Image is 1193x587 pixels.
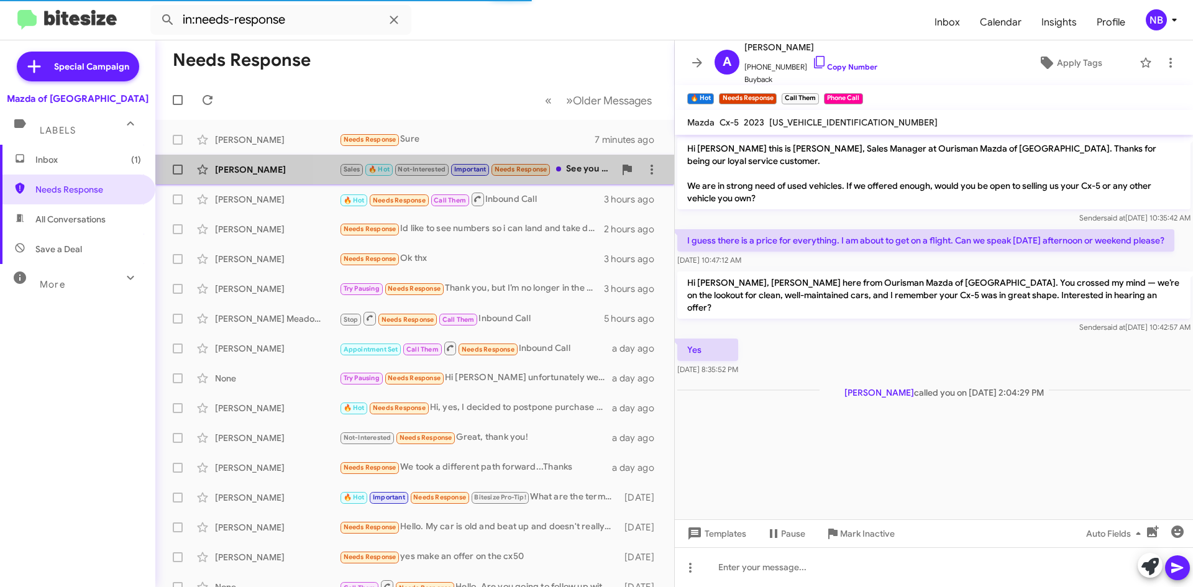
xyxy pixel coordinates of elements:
div: 2 hours ago [604,223,664,235]
input: Search [150,5,411,35]
a: Calendar [970,4,1031,40]
div: [PERSON_NAME] [215,283,339,295]
div: [PERSON_NAME] [215,462,339,474]
span: Mazda [687,117,715,128]
div: a day ago [612,462,664,474]
a: Insights [1031,4,1087,40]
span: Try Pausing [344,284,380,293]
span: Labels [40,125,76,136]
span: Needs Response [344,463,396,471]
span: 🔥 Hot [344,493,365,501]
span: Bitesize Pro-Tip! [474,493,526,501]
span: Needs Response [35,183,141,196]
button: Mark Inactive [815,522,905,545]
div: yes make an offer on the cx50 [339,550,618,564]
span: Important [373,493,405,501]
span: said at [1104,322,1125,332]
span: Try Pausing [344,374,380,382]
div: Hello. My car is old and beat up and doesn't really have trade in value. In addition, I've had a ... [339,520,618,534]
span: Needs Response [382,316,434,324]
span: Sender [DATE] 10:35:42 AM [1079,213,1191,222]
p: Yes [677,339,738,361]
span: Needs Response [344,523,396,531]
div: [PERSON_NAME] [215,402,339,414]
button: Auto Fields [1076,522,1156,545]
span: Inbox [35,153,141,166]
a: Copy Number [812,62,877,71]
div: Inbound Call [339,311,604,326]
div: [PERSON_NAME] [215,521,339,534]
div: Sure [339,132,595,147]
span: 🔥 Hot [344,404,365,412]
div: NB [1146,9,1167,30]
small: Phone Call [824,93,862,104]
span: Save a Deal [35,243,82,255]
div: 3 hours ago [604,193,664,206]
div: [PERSON_NAME] [215,134,339,146]
a: Profile [1087,4,1135,40]
div: [DATE] [618,491,664,504]
span: [US_VEHICLE_IDENTIFICATION_NUMBER] [769,117,938,128]
div: Ok thx [339,252,604,266]
div: None [215,372,339,385]
span: Needs Response [344,135,396,143]
span: [DATE] 10:47:12 AM [677,255,741,265]
span: 🔥 Hot [368,165,390,173]
a: Inbox [925,4,970,40]
span: Call Them [442,316,475,324]
span: A [723,52,731,72]
div: a day ago [612,372,664,385]
div: a day ago [612,342,664,355]
span: « [545,93,552,108]
div: [PERSON_NAME] [215,223,339,235]
span: Sender [DATE] 10:42:57 AM [1079,322,1191,332]
h1: Needs Response [173,50,311,70]
div: Hi [PERSON_NAME] unfortunately we have a real need of it and are not intrested to sell it for the... [339,371,612,385]
div: Inbound Call [339,191,604,207]
div: a day ago [612,432,664,444]
span: Needs Response [413,493,466,501]
button: Apply Tags [1006,52,1133,74]
button: Previous [537,88,559,113]
span: Important [454,165,487,173]
span: Needs Response [400,434,452,442]
div: 7 minutes ago [595,134,664,146]
span: Needs Response [495,165,547,173]
small: Call Them [782,93,819,104]
div: [PERSON_NAME] [215,253,339,265]
span: 2023 [744,117,764,128]
span: Apply Tags [1057,52,1102,74]
p: Hi [PERSON_NAME], [PERSON_NAME] here from Ourisman Mazda of [GEOGRAPHIC_DATA]. You crossed my min... [677,271,1191,319]
span: [PERSON_NAME] [844,387,914,398]
span: All Conversations [35,213,106,225]
span: Needs Response [462,345,514,353]
a: Special Campaign [17,52,139,81]
div: [PERSON_NAME] [215,432,339,444]
span: [PERSON_NAME] [744,40,877,55]
span: [PHONE_NUMBER] [744,55,877,73]
small: 🔥 Hot [687,93,714,104]
span: Stop [344,316,359,324]
div: Id like to see numbers so i can land and take delivery on the 4th [339,222,604,236]
span: called you on [DATE] 2:04:29 PM [820,381,1049,399]
span: » [566,93,573,108]
span: Buyback [744,73,877,86]
div: [PERSON_NAME] [215,193,339,206]
span: Sales [344,165,360,173]
div: a day ago [612,402,664,414]
span: Needs Response [373,404,426,412]
span: 🔥 Hot [344,196,365,204]
nav: Page navigation example [538,88,659,113]
div: Mazda of [GEOGRAPHIC_DATA] [7,93,149,105]
div: Inbound Call [339,340,612,356]
span: Needs Response [388,284,441,293]
span: Not-Interested [398,165,446,173]
button: NB [1135,9,1179,30]
span: Auto Fields [1086,522,1146,545]
div: 3 hours ago [604,253,664,265]
div: [PERSON_NAME] [215,491,339,504]
div: What are the terms for selling the cx-9 before end of lease? [339,490,618,504]
div: [DATE] [618,551,664,563]
span: Special Campaign [54,60,129,73]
